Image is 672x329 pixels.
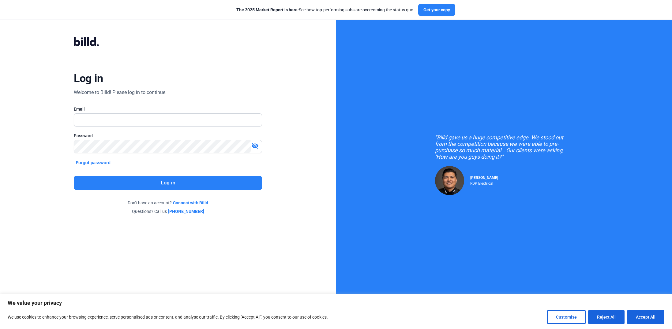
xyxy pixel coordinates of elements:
div: Email [74,106,262,112]
p: We use cookies to enhance your browsing experience, serve personalised ads or content, and analys... [8,313,328,321]
span: [PERSON_NAME] [470,176,498,180]
div: Don't have an account? [74,200,262,206]
div: See how top-performing subs are overcoming the status quo. [236,7,415,13]
button: Forgot password [74,159,112,166]
span: The 2025 Market Report is here: [236,7,299,12]
div: "Billd gave us a huge competitive edge. We stood out from the competition because we were able to... [435,134,573,160]
button: Log in [74,176,262,190]
button: Accept All [627,310,664,324]
div: Password [74,133,262,139]
a: Connect with Billd [173,200,208,206]
button: Reject All [588,310,625,324]
button: Customise [547,310,586,324]
button: Get your copy [418,4,455,16]
a: [PHONE_NUMBER] [168,208,204,214]
div: Questions? Call us [74,208,262,214]
div: Welcome to Billd! Please log in to continue. [74,89,167,96]
p: We value your privacy [8,299,664,307]
mat-icon: visibility_off [251,142,259,149]
div: Log in [74,72,103,85]
div: RDP Electrical [470,180,498,186]
img: Raul Pacheco [435,166,464,195]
